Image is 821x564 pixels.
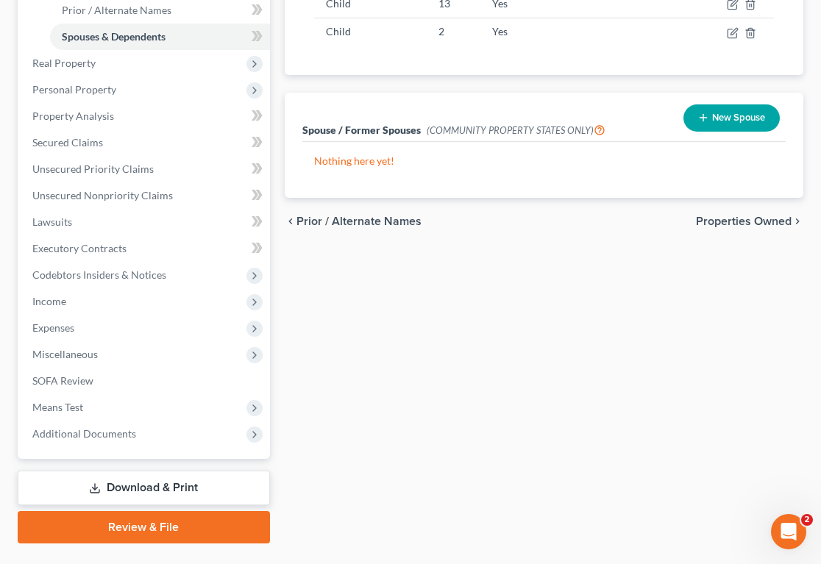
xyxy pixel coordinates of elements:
[314,154,774,168] p: Nothing here yet!
[32,136,103,149] span: Secured Claims
[32,374,93,387] span: SOFA Review
[32,215,72,228] span: Lawsuits
[480,18,698,46] td: Yes
[32,242,127,254] span: Executory Contracts
[314,18,427,46] td: Child
[50,24,270,50] a: Spouses & Dependents
[21,103,270,129] a: Property Analysis
[21,129,270,156] a: Secured Claims
[696,215,792,227] span: Properties Owned
[32,348,98,360] span: Miscellaneous
[792,215,803,227] i: chevron_right
[801,514,813,526] span: 2
[427,18,480,46] td: 2
[32,295,66,307] span: Income
[302,124,421,136] span: Spouse / Former Spouses
[18,511,270,543] a: Review & File
[32,83,116,96] span: Personal Property
[62,4,171,16] span: Prior / Alternate Names
[18,471,270,505] a: Download & Print
[21,182,270,209] a: Unsecured Nonpriority Claims
[285,215,422,227] button: chevron_left Prior / Alternate Names
[32,321,74,334] span: Expenses
[62,30,166,43] span: Spouses & Dependents
[32,189,173,201] span: Unsecured Nonpriority Claims
[21,368,270,394] a: SOFA Review
[683,104,780,132] button: New Spouse
[32,110,114,122] span: Property Analysis
[696,215,803,227] button: Properties Owned chevron_right
[771,514,806,549] iframe: Intercom live chat
[427,124,605,136] span: (COMMUNITY PROPERTY STATES ONLY)
[21,156,270,182] a: Unsecured Priority Claims
[32,427,136,440] span: Additional Documents
[32,401,83,413] span: Means Test
[285,215,296,227] i: chevron_left
[21,209,270,235] a: Lawsuits
[32,268,166,281] span: Codebtors Insiders & Notices
[21,235,270,262] a: Executory Contracts
[32,57,96,69] span: Real Property
[32,163,154,175] span: Unsecured Priority Claims
[296,215,422,227] span: Prior / Alternate Names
